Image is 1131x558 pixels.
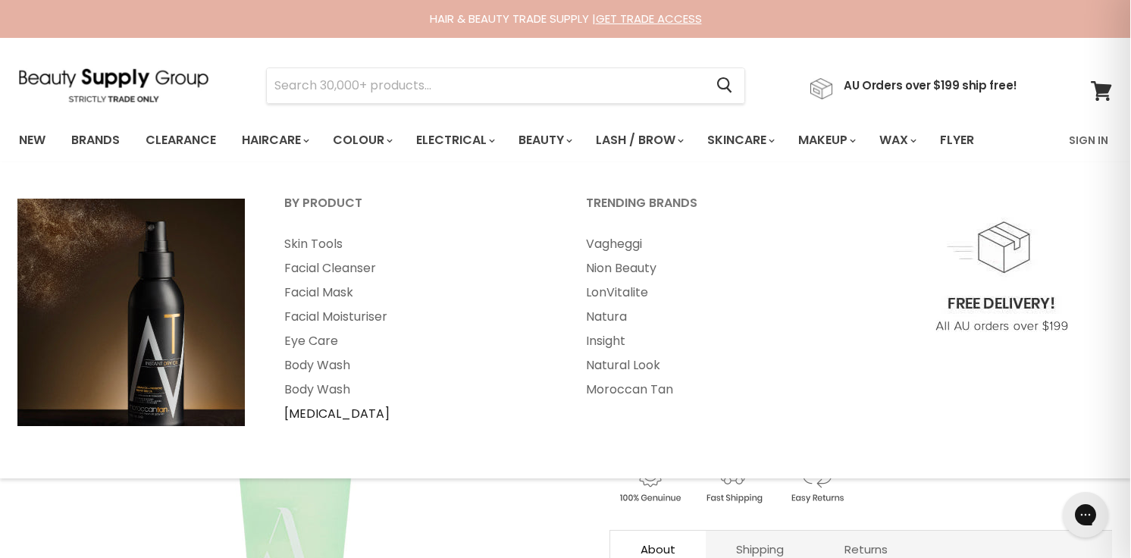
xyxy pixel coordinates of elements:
[265,305,564,329] a: Facial Moisturiser
[267,68,704,103] input: Search
[265,191,564,229] a: By Product
[265,281,564,305] a: Facial Mask
[567,329,866,353] a: Insight
[265,353,564,378] a: Body Wash
[567,232,866,402] ul: Main menu
[8,124,57,156] a: New
[134,124,227,156] a: Clearance
[567,256,866,281] a: Nion Beauty
[507,124,581,156] a: Beauty
[8,118,1023,162] ul: Main menu
[567,305,866,329] a: Natura
[265,232,564,426] ul: Main menu
[787,124,865,156] a: Makeup
[265,402,564,426] a: [MEDICAL_DATA]
[567,378,866,402] a: Moroccan Tan
[567,232,866,256] a: Vagheggi
[609,459,690,506] img: genuine.gif
[1060,124,1117,156] a: Sign In
[405,124,504,156] a: Electrical
[567,281,866,305] a: LonVitalite
[1055,487,1116,543] iframe: Gorgias live chat messenger
[696,124,784,156] a: Skincare
[265,232,564,256] a: Skin Tools
[266,67,745,104] form: Product
[321,124,402,156] a: Colour
[60,124,131,156] a: Brands
[693,459,773,506] img: shipping.gif
[584,124,693,156] a: Lash / Brow
[265,329,564,353] a: Eye Care
[704,68,744,103] button: Search
[567,353,866,378] a: Natural Look
[567,191,866,229] a: Trending Brands
[230,124,318,156] a: Haircare
[868,124,926,156] a: Wax
[265,256,564,281] a: Facial Cleanser
[929,124,985,156] a: Flyer
[265,378,564,402] a: Body Wash
[596,11,702,27] a: GET TRADE ACCESS
[776,459,857,506] img: returns.gif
